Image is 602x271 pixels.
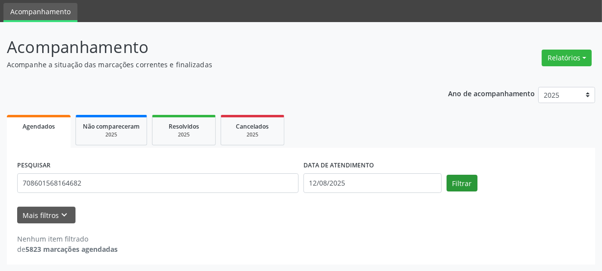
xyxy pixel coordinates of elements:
[25,244,118,254] strong: 5823 marcações agendadas
[83,122,140,131] span: Não compareceram
[3,3,77,22] a: Acompanhamento
[17,207,75,224] button: Mais filtroskeyboard_arrow_down
[17,234,118,244] div: Nenhum item filtrado
[448,87,535,99] p: Ano de acompanhamento
[17,244,118,254] div: de
[303,158,374,173] label: DATA DE ATENDIMENTO
[447,175,477,191] button: Filtrar
[59,210,70,220] i: keyboard_arrow_down
[17,158,50,173] label: PESQUISAR
[169,122,199,131] span: Resolvidos
[23,122,55,131] span: Agendados
[17,173,299,193] input: Nome, CNS
[83,131,140,138] div: 2025
[542,50,592,66] button: Relatórios
[7,59,419,70] p: Acompanhe a situação das marcações correntes e finalizadas
[159,131,208,138] div: 2025
[236,122,269,131] span: Cancelados
[7,35,419,59] p: Acompanhamento
[228,131,277,138] div: 2025
[303,173,442,193] input: Selecione um intervalo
